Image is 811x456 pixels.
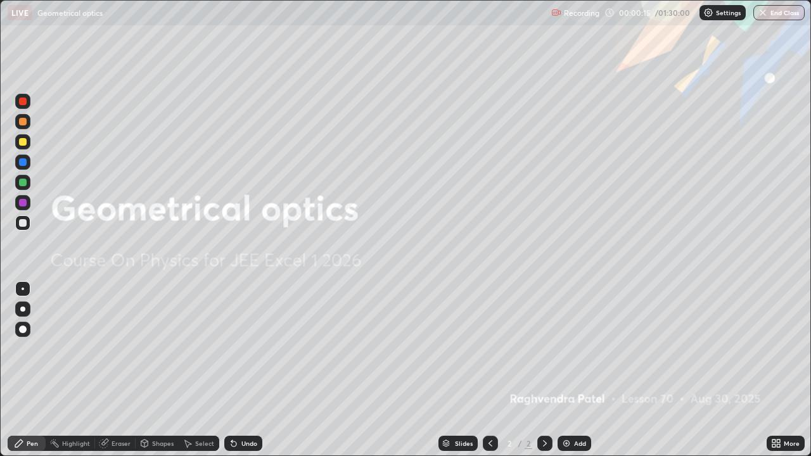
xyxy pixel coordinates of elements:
div: Slides [455,440,473,446]
img: class-settings-icons [703,8,713,18]
div: 2 [525,438,532,449]
p: Settings [716,9,741,16]
div: Undo [241,440,257,446]
img: recording.375f2c34.svg [551,8,561,18]
div: Shapes [152,440,174,446]
div: More [784,440,800,446]
img: end-class-cross [758,8,768,18]
p: Recording [564,8,599,18]
p: LIVE [11,8,29,18]
div: Select [195,440,214,446]
div: Eraser [112,440,131,446]
p: Geometrical optics [37,8,103,18]
div: Pen [27,440,38,446]
div: 2 [503,440,516,447]
button: End Class [753,5,805,20]
div: / [518,440,522,447]
div: Highlight [62,440,90,446]
img: add-slide-button [561,438,572,448]
div: Add [574,440,586,446]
